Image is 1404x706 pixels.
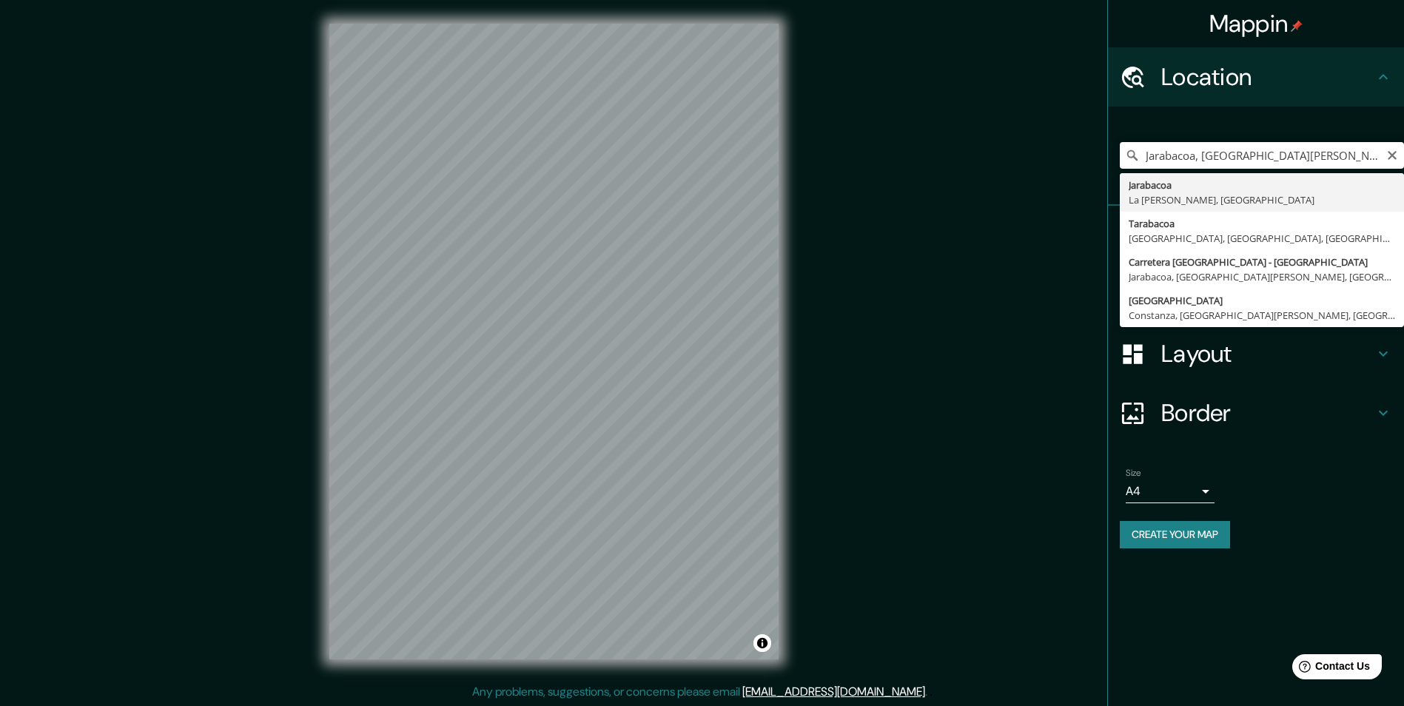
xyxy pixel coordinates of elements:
h4: Layout [1161,339,1374,369]
div: . [930,683,933,701]
div: [GEOGRAPHIC_DATA], [GEOGRAPHIC_DATA], [GEOGRAPHIC_DATA] [1129,231,1395,246]
div: [GEOGRAPHIC_DATA] [1129,293,1395,308]
button: Clear [1386,147,1398,161]
button: Toggle attribution [753,634,771,652]
canvas: Map [329,24,779,659]
div: . [927,683,930,701]
div: La [PERSON_NAME], [GEOGRAPHIC_DATA] [1129,192,1395,207]
img: pin-icon.png [1291,20,1303,32]
input: Pick your city or area [1120,142,1404,169]
div: Jarabacoa [1129,178,1395,192]
p: Any problems, suggestions, or concerns please email . [472,683,927,701]
h4: Border [1161,398,1374,428]
div: Location [1108,47,1404,107]
div: Border [1108,383,1404,443]
div: Jarabacoa, [GEOGRAPHIC_DATA][PERSON_NAME], [GEOGRAPHIC_DATA] [1129,269,1395,284]
iframe: Help widget launcher [1272,648,1388,690]
label: Size [1126,467,1141,480]
div: Style [1108,265,1404,324]
h4: Location [1161,62,1374,92]
div: A4 [1126,480,1215,503]
button: Create your map [1120,521,1230,548]
div: Tarabacoa [1129,216,1395,231]
h4: Mappin [1209,9,1303,38]
div: Pins [1108,206,1404,265]
div: Layout [1108,324,1404,383]
div: Constanza, [GEOGRAPHIC_DATA][PERSON_NAME], [GEOGRAPHIC_DATA] [1129,308,1395,323]
a: [EMAIL_ADDRESS][DOMAIN_NAME] [742,684,925,699]
div: Carretera [GEOGRAPHIC_DATA] - [GEOGRAPHIC_DATA] [1129,255,1395,269]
